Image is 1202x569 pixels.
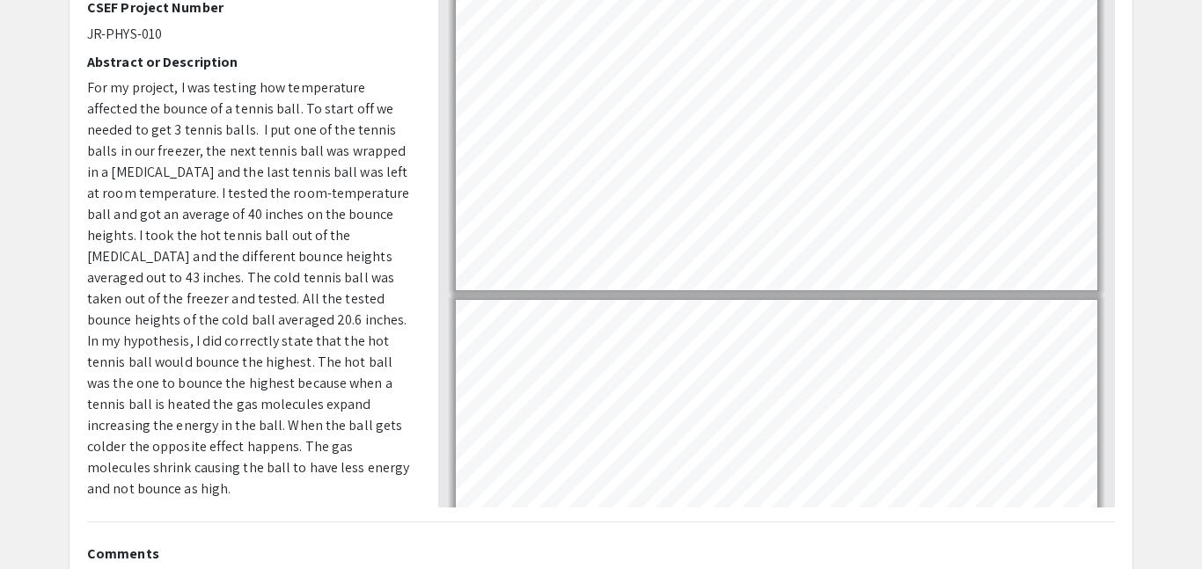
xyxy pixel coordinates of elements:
[87,24,412,45] p: JR-PHYS-010
[87,545,1115,562] h2: Comments
[87,78,409,498] span: For my project, I was testing how temperature affected the bounce of a tennis ball. To start off ...
[87,54,412,70] h2: Abstract or Description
